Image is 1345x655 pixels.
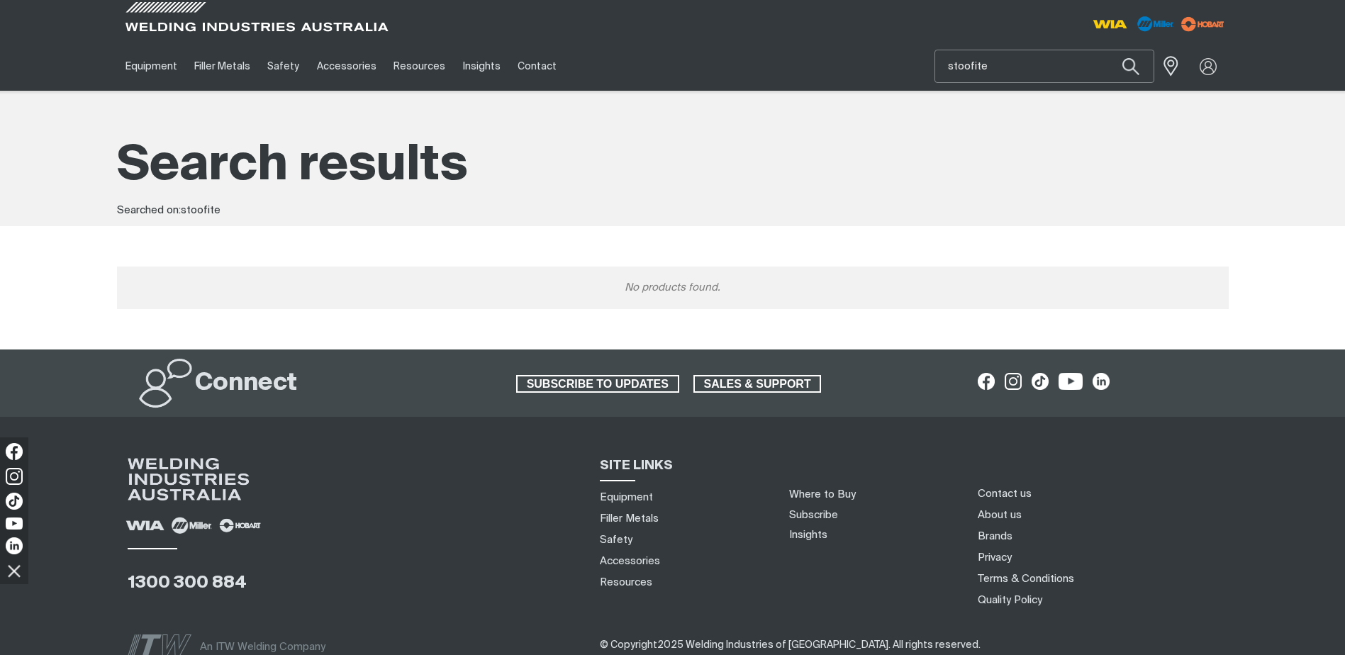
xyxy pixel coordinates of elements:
[695,375,820,393] span: SALES & SUPPORT
[600,575,652,590] a: Resources
[693,375,822,393] a: SALES & SUPPORT
[181,205,221,215] span: stoofite
[6,468,23,485] img: Instagram
[600,554,660,569] a: Accessories
[600,490,653,505] a: Equipment
[978,508,1022,522] a: About us
[935,50,1154,82] input: Product name or item number...
[186,42,259,91] a: Filler Metals
[117,135,1229,198] h1: Search results
[1177,13,1229,35] img: miller
[600,511,659,526] a: Filler Metals
[2,559,26,583] img: hide socials
[200,642,325,652] span: An ITW Welding Company
[978,593,1042,608] a: Quality Policy
[518,375,678,393] span: SUBSCRIBE TO UPDATES
[516,375,679,393] a: SUBSCRIBE TO UPDATES
[789,530,827,540] a: Insights
[789,510,838,520] a: Subscribe
[6,493,23,510] img: TikTok
[973,483,1244,610] nav: Footer
[117,42,186,91] a: Equipment
[6,517,23,530] img: YouTube
[600,459,673,472] span: SITE LINKS
[509,42,565,91] a: Contact
[385,42,454,91] a: Resources
[600,640,981,650] span: © Copyright 2025 Welding Industries of [GEOGRAPHIC_DATA] . All rights reserved.
[600,532,632,547] a: Safety
[117,203,1229,219] div: Searched on:
[978,571,1074,586] a: Terms & Conditions
[117,267,1229,309] div: No products found.
[595,486,772,593] nav: Sitemap
[978,550,1012,565] a: Privacy
[259,42,308,91] a: Safety
[1107,50,1155,83] button: Search products
[978,486,1032,501] a: Contact us
[454,42,508,91] a: Insights
[128,574,247,591] a: 1300 300 884
[308,42,385,91] a: Accessories
[600,639,981,650] span: ​​​​​​​​​​​​​​​​​​ ​​​​​​
[6,537,23,554] img: LinkedIn
[6,443,23,460] img: Facebook
[978,529,1012,544] a: Brands
[117,42,951,91] nav: Main
[195,368,297,399] h2: Connect
[789,489,856,500] a: Where to Buy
